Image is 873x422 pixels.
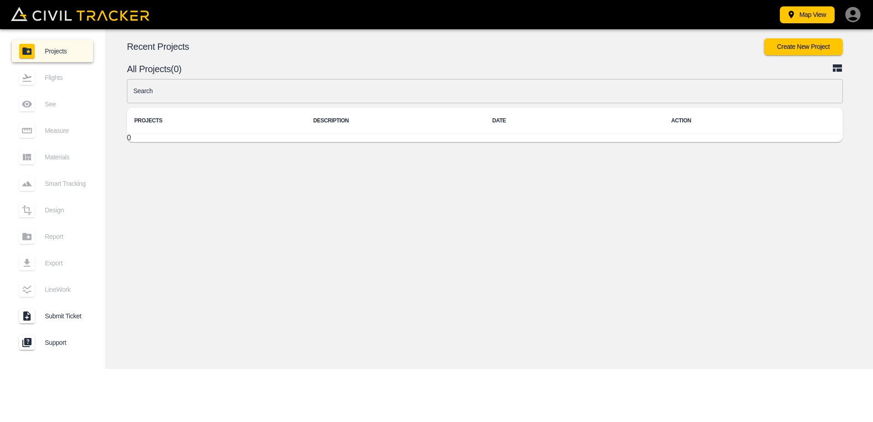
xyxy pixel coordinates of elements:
a: Projects [12,40,93,62]
table: project-list-table [127,108,843,142]
span: Submit Ticket [45,312,86,320]
th: PROJECTS [127,108,306,134]
th: DESCRIPTION [306,108,485,134]
th: ACTION [664,108,843,134]
tbody: 0 [127,134,843,142]
span: Support [45,339,86,346]
button: Create New Project [764,38,843,55]
button: Map View [780,6,835,23]
a: Submit Ticket [12,305,93,327]
th: DATE [485,108,664,134]
a: Support [12,332,93,353]
img: Civil Tracker [11,7,149,21]
span: Projects [45,47,86,55]
p: Recent Projects [127,43,764,50]
p: All Projects(0) [127,65,832,73]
